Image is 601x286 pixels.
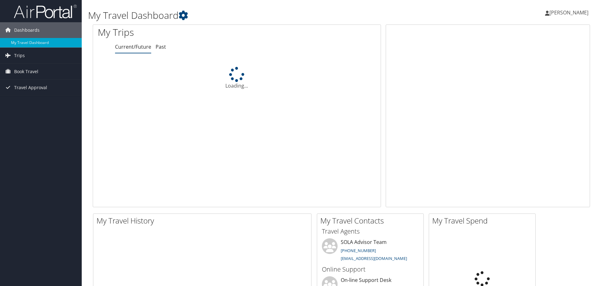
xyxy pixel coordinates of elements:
span: Travel Approval [14,80,47,95]
h2: My Travel History [96,215,311,226]
a: [PHONE_NUMBER] [341,248,376,253]
h1: My Travel Dashboard [88,9,426,22]
a: Past [156,43,166,50]
span: Book Travel [14,64,38,79]
h3: Travel Agents [322,227,419,236]
h3: Online Support [322,265,419,274]
img: airportal-logo.png [14,4,77,19]
a: [EMAIL_ADDRESS][DOMAIN_NAME] [341,256,407,261]
h2: My Travel Spend [432,215,535,226]
a: [PERSON_NAME] [545,3,595,22]
div: Loading... [93,67,381,89]
h1: My Trips [98,26,256,39]
span: Dashboards [14,22,40,38]
span: Trips [14,48,25,63]
span: [PERSON_NAME] [549,9,588,16]
li: SOLA Advisor Team [319,238,422,264]
a: Current/Future [115,43,151,50]
h2: My Travel Contacts [320,215,423,226]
